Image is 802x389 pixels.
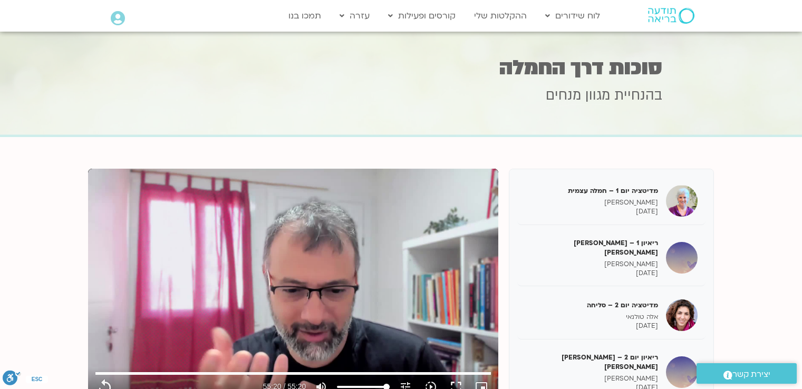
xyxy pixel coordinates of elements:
[525,260,658,269] p: [PERSON_NAME]
[525,238,658,257] h5: ריאיון 1 – [PERSON_NAME] [PERSON_NAME]
[525,374,658,383] p: [PERSON_NAME]
[697,363,797,384] a: יצירת קשר
[525,300,658,310] h5: מדיטציה יום 2 – סליחה
[614,86,662,105] span: בהנחיית
[666,185,698,217] img: מדיטציה יום 1 – חמלה עצמית
[666,356,698,388] img: ריאיון יום 2 – טארה בראך ודן סיגל
[540,6,605,26] a: לוח שידורים
[666,299,698,331] img: מדיטציה יום 2 – סליחה
[383,6,461,26] a: קורסים ופעילות
[525,269,658,278] p: [DATE]
[666,242,698,274] img: ריאיון 1 – טארה בראך וכריסטין נף
[525,207,658,216] p: [DATE]
[648,8,694,24] img: תודעה בריאה
[525,353,658,372] h5: ריאיון יום 2 – [PERSON_NAME] [PERSON_NAME]
[283,6,326,26] a: תמכו בנו
[469,6,532,26] a: ההקלטות שלי
[334,6,375,26] a: עזרה
[525,186,658,196] h5: מדיטציה יום 1 – חמלה עצמית
[525,198,658,207] p: [PERSON_NAME]
[140,57,662,78] h1: סוכות דרך החמלה
[732,367,770,382] span: יצירת קשר
[525,313,658,322] p: אלה טולנאי
[525,322,658,330] p: [DATE]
